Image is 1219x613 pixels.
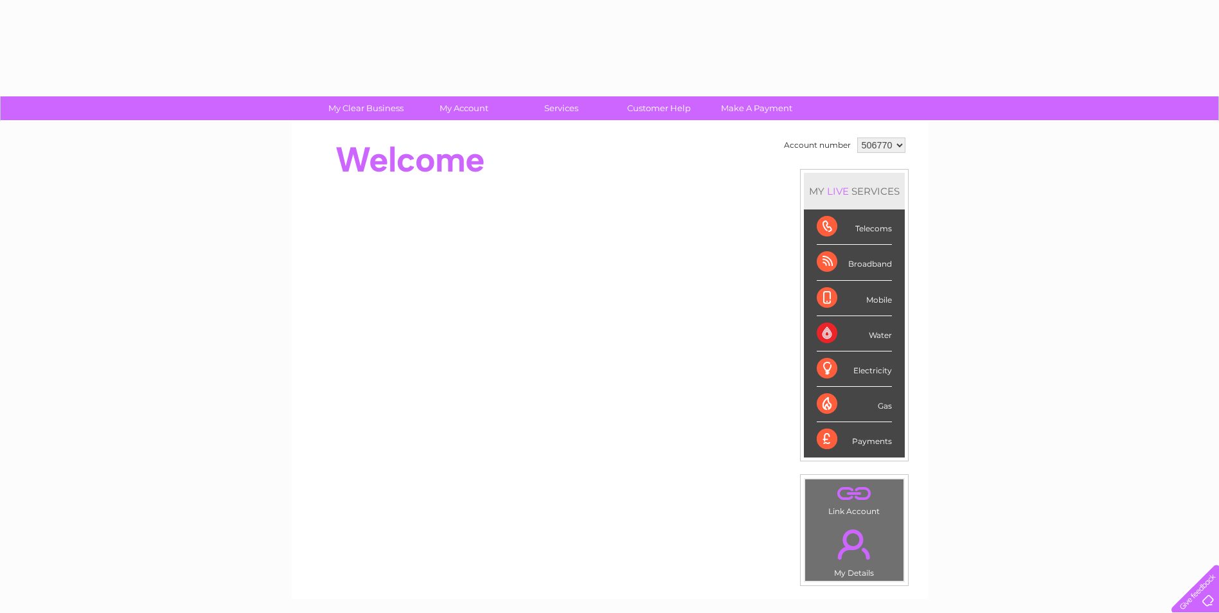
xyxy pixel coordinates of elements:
a: . [808,522,900,567]
a: Make A Payment [704,96,810,120]
td: Link Account [805,479,904,519]
a: My Clear Business [313,96,419,120]
div: Telecoms [817,209,892,245]
div: Electricity [817,351,892,387]
a: Customer Help [606,96,712,120]
div: Gas [817,387,892,422]
td: My Details [805,519,904,582]
div: Payments [817,422,892,457]
div: MY SERVICES [804,173,905,209]
div: Water [817,316,892,351]
a: My Account [411,96,517,120]
a: Services [508,96,614,120]
div: Mobile [817,281,892,316]
div: LIVE [824,185,851,197]
td: Account number [781,134,854,156]
a: . [808,483,900,505]
div: Broadband [817,245,892,280]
